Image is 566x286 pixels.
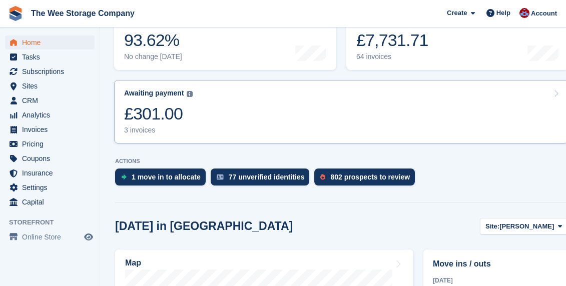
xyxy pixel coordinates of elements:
div: 93.62% [124,30,182,50]
span: Pricing [22,137,82,151]
span: Account [531,8,557,18]
span: Settings [22,180,82,194]
a: menu [5,122,95,136]
a: menu [5,151,95,165]
span: Insurance [22,166,82,180]
a: 802 prospects to review [314,168,420,190]
a: Preview store [83,231,95,243]
span: Invoices [22,122,82,136]
span: CRM [22,93,82,107]
span: Online Store [22,230,82,244]
div: 77 unverified identities [229,173,305,181]
a: menu [5,230,95,244]
span: Create [447,8,467,18]
img: move_ins_to_allocate_icon-fdf77a2bb77ea45bf5b3d319d69a93e2d87916cf1d5bf7949dd705db3b84f3ca.svg [121,174,127,180]
span: Analytics [22,108,82,122]
a: 1 move in to allocate [115,168,211,190]
span: Tasks [22,50,82,64]
a: 77 unverified identities [211,168,315,190]
div: No change [DATE] [124,52,182,61]
a: menu [5,35,95,49]
span: [PERSON_NAME] [499,221,554,231]
span: Home [22,35,82,49]
span: Coupons [22,151,82,165]
span: Help [496,8,510,18]
div: 64 invoices [356,52,431,61]
img: icon-info-grey-7440780725fd019a000dd9b08b2336e03edf1995a4989e88bcd33f0948082b44.svg [187,91,193,97]
div: Awaiting payment [124,89,184,97]
a: The Wee Storage Company [27,5,139,21]
img: prospect-51fa495bee0391a8d652442698ab0144808aea92771e9ea1ae160a38d050c398.svg [320,174,325,180]
a: menu [5,79,95,93]
a: menu [5,50,95,64]
div: £7,731.71 [356,30,431,50]
div: 3 invoices [124,126,193,134]
a: menu [5,108,95,122]
span: Sites [22,79,82,93]
a: menu [5,64,95,78]
img: verify_identity-adf6edd0f0f0b5bbfe63781bf79b02c33cf7c696d77639b501bdc392416b5a36.svg [217,174,224,180]
div: 1 move in to allocate [132,173,201,181]
a: menu [5,93,95,107]
span: Capital [22,195,82,209]
span: Subscriptions [22,64,82,78]
h2: Map [125,258,141,267]
img: Scott Ritchie [519,8,529,18]
a: menu [5,166,95,180]
h2: [DATE] in [GEOGRAPHIC_DATA] [115,219,293,233]
div: 802 prospects to review [330,173,410,181]
a: menu [5,137,95,151]
a: menu [5,180,95,194]
a: Occupancy 93.62% No change [DATE] [114,6,336,70]
a: menu [5,195,95,209]
span: Site: [485,221,499,231]
div: £301.00 [124,103,193,124]
span: Storefront [9,217,100,227]
img: stora-icon-8386f47178a22dfd0bd8f6a31ec36ba5ce8667c1dd55bd0f319d3a0aa187defe.svg [8,6,23,21]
